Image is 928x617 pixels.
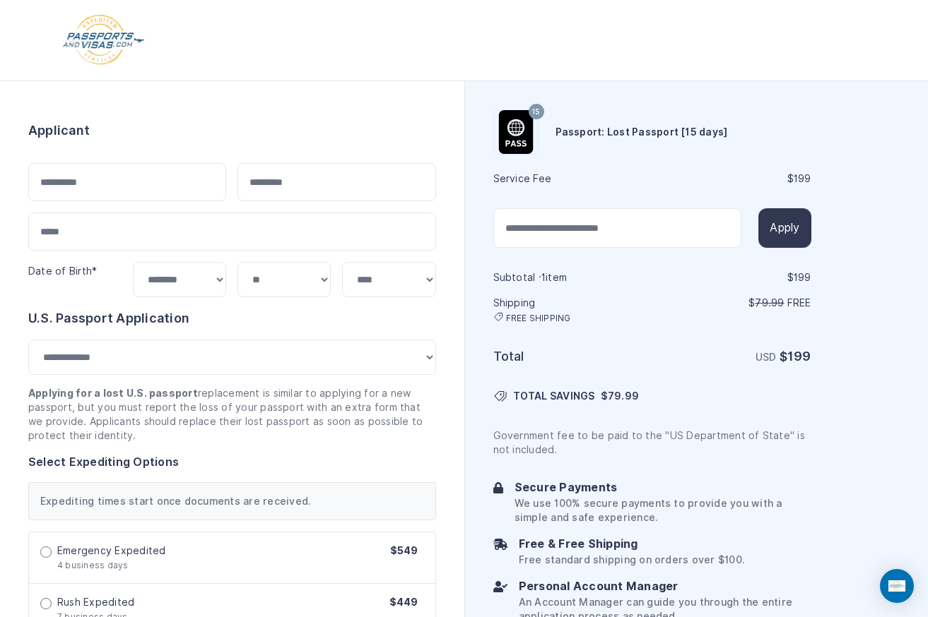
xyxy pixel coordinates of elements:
[541,272,546,283] span: 1
[519,553,744,567] p: Free standard shipping on orders over $100.
[519,536,744,553] h6: Free & Free Shipping
[493,296,651,324] h6: Shipping
[880,569,914,603] div: Open Intercom Messenger
[57,595,134,609] span: Rush Expedited
[532,103,540,121] span: 15
[787,297,811,308] span: Free
[506,313,571,324] span: FREE SHIPPING
[57,560,129,570] span: 4 business days
[601,389,639,403] span: $
[513,389,595,403] span: TOTAL SAVINGS
[28,308,436,328] h6: U.S. Passport Application
[28,386,436,443] p: replacement is similar to applying for a new passport, but you must report the loss of your passp...
[794,173,811,184] span: 199
[654,172,811,186] div: $
[57,544,166,558] span: Emergency Expedited
[608,390,639,402] span: 79.99
[493,347,651,366] h6: Total
[493,429,811,457] p: Government fee to be paid to the "US Department of State" is not included.
[28,121,90,140] h6: Applicant
[654,270,811,284] div: $
[794,272,811,283] span: 199
[758,208,811,248] button: Apply
[756,352,777,363] span: USD
[493,270,651,284] h6: Subtotal · item
[654,296,811,310] p: $
[515,496,811,525] p: We use 100% secure payments to provide you with a simple and safe experience.
[755,297,784,308] span: 79.99
[780,349,811,364] strong: $
[515,479,811,496] h6: Secure Payments
[390,545,418,556] span: $549
[389,597,418,608] span: $449
[493,172,651,186] h6: Service Fee
[28,482,436,520] div: Expediting times start once documents are received.
[787,349,811,364] span: 199
[28,265,97,277] label: Date of Birth*
[556,125,728,139] h6: Passport: Lost Passport [15 days]
[61,14,146,66] img: Logo
[28,388,198,399] strong: Applying for a lost U.S. passport
[519,578,811,595] h6: Personal Account Manager
[494,110,538,154] img: Product Name
[28,454,436,471] h6: Select Expediting Options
